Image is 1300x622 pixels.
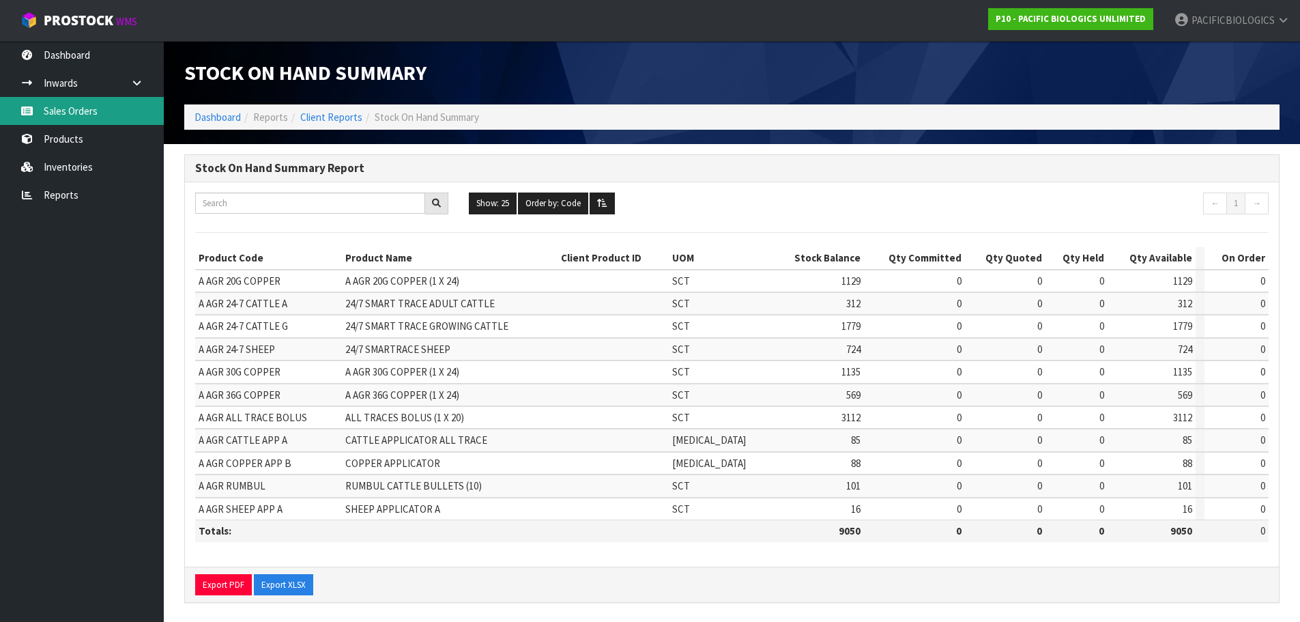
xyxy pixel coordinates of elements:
[672,434,746,447] span: [MEDICAL_DATA]
[1178,479,1192,492] span: 101
[345,388,459,401] span: A AGR 36G COPPER (1 X 24)
[957,274,962,287] span: 0
[672,411,690,424] span: SCT
[300,111,362,124] a: Client Reports
[1178,388,1192,401] span: 569
[375,111,479,124] span: Stock On Hand Summary
[1173,411,1192,424] span: 3112
[199,479,265,492] span: A AGR RUMBUL
[957,434,962,447] span: 0
[1260,524,1265,537] span: 0
[965,247,1045,269] th: Qty Quoted
[1178,297,1192,310] span: 312
[672,479,690,492] span: SCT
[1173,274,1192,287] span: 1129
[1260,343,1265,356] span: 0
[199,388,280,401] span: A AGR 36G COPPER
[199,343,275,356] span: A AGR 24-7 SHEEP
[345,479,482,492] span: RUMBUL CATTLE BULLETS (10)
[1099,274,1104,287] span: 0
[957,365,962,378] span: 0
[851,503,861,515] span: 16
[1260,320,1265,333] span: 0
[1045,247,1107,269] th: Qty Held
[195,247,342,269] th: Product Code
[672,457,746,470] span: [MEDICAL_DATA]
[771,247,864,269] th: Stock Balance
[44,12,113,29] span: ProStock
[669,247,771,269] th: UOM
[1037,388,1042,401] span: 0
[672,503,690,515] span: SCT
[1037,343,1042,356] span: 0
[1183,457,1192,470] span: 88
[1037,434,1042,447] span: 0
[199,524,231,537] strong: Totals:
[1099,365,1104,378] span: 0
[199,457,291,470] span: A AGR COPPER APP B
[184,59,427,85] span: Stock On Hand Summary
[1191,14,1275,27] span: PACIFICBIOLOGICS
[957,297,962,310] span: 0
[345,411,464,424] span: ALL TRACES BOLUS (1 X 20)
[199,411,307,424] span: A AGR ALL TRACE BOLUS
[1183,434,1192,447] span: 85
[1099,388,1104,401] span: 0
[1260,388,1265,401] span: 0
[1015,193,1269,218] nav: Page navigation
[957,411,962,424] span: 0
[1037,479,1042,492] span: 0
[195,574,252,596] button: Export PDF
[956,524,962,537] strong: 0
[1226,193,1245,214] a: 1
[1037,411,1042,424] span: 0
[672,297,690,310] span: SCT
[1037,297,1042,310] span: 0
[345,320,508,333] span: 24/7 SMART TRACE GROWING CATTLE
[195,162,1269,175] h3: Stock On Hand Summary Report
[851,434,861,447] span: 85
[199,274,280,287] span: A AGR 20G COPPER
[253,111,288,124] span: Reports
[846,297,861,310] span: 312
[1037,365,1042,378] span: 0
[199,365,280,378] span: A AGR 30G COPPER
[1260,411,1265,424] span: 0
[672,274,690,287] span: SCT
[116,15,137,28] small: WMS
[957,457,962,470] span: 0
[1260,479,1265,492] span: 0
[846,388,861,401] span: 569
[1037,320,1042,333] span: 0
[1108,247,1196,269] th: Qty Available
[1099,457,1104,470] span: 0
[841,320,861,333] span: 1779
[957,320,962,333] span: 0
[841,365,861,378] span: 1135
[469,193,517,214] button: Show: 25
[199,503,283,515] span: A AGR SHEEP APP A
[1260,297,1265,310] span: 0
[841,274,861,287] span: 1129
[345,365,459,378] span: A AGR 30G COPPER (1 X 24)
[957,479,962,492] span: 0
[864,247,966,269] th: Qty Committed
[1099,503,1104,515] span: 0
[194,111,241,124] a: Dashboard
[199,297,287,310] span: A AGR 24-7 CATTLE A
[1260,365,1265,378] span: 0
[672,365,690,378] span: SCT
[558,247,669,269] th: Client Product ID
[1204,247,1269,269] th: On Order
[195,193,425,214] input: Search
[1173,320,1192,333] span: 1779
[345,434,487,447] span: CATTLE APPLICATOR ALL TRACE
[839,524,861,537] strong: 9050
[672,343,690,356] span: SCT
[1178,343,1192,356] span: 724
[1260,457,1265,470] span: 0
[1245,193,1269,214] a: →
[199,320,288,333] span: A AGR 24-7 CATTLE G
[957,503,962,515] span: 0
[1037,503,1042,515] span: 0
